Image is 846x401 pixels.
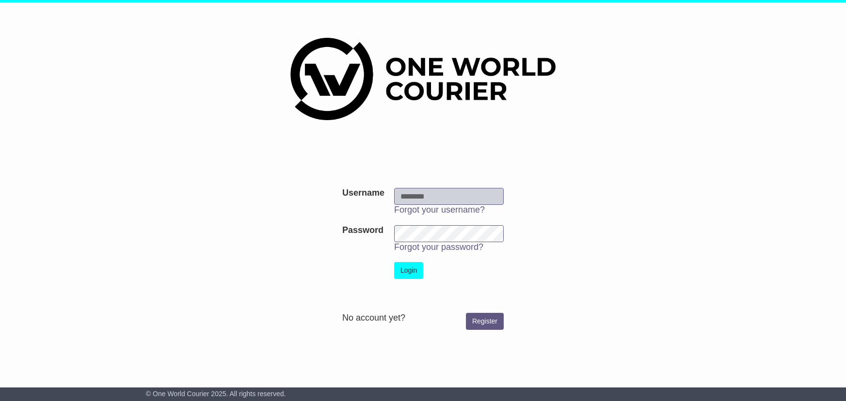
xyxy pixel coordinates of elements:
label: Password [342,225,383,236]
a: Forgot your password? [394,242,483,252]
div: No account yet? [342,313,504,324]
a: Register [466,313,504,330]
button: Login [394,262,423,279]
label: Username [342,188,384,199]
img: One World [290,38,555,120]
span: © One World Courier 2025. All rights reserved. [146,390,286,398]
a: Forgot your username? [394,205,485,215]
